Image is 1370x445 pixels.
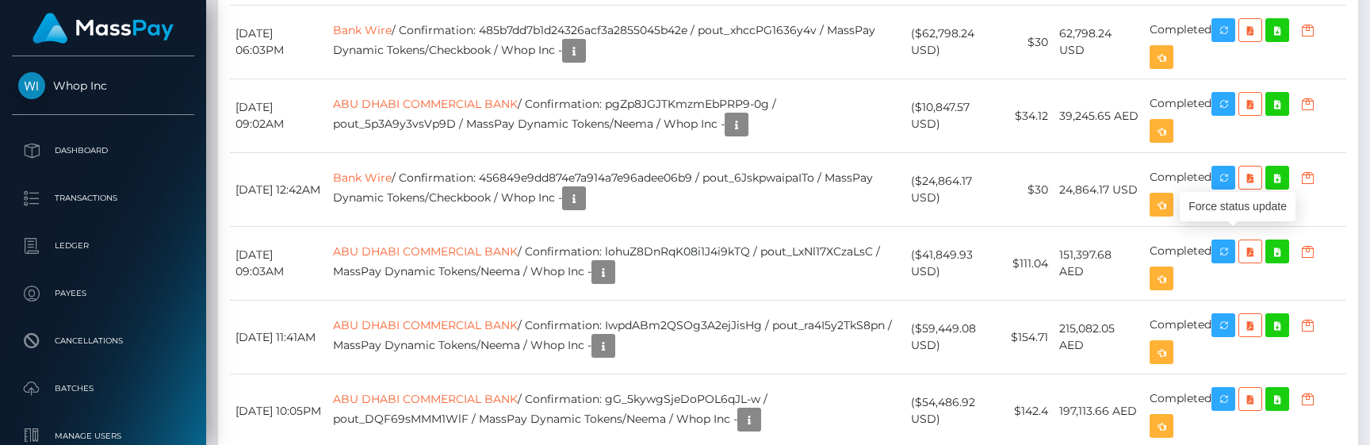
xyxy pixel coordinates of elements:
[1144,227,1346,301] td: Completed
[1144,79,1346,153] td: Completed
[327,301,905,374] td: / Confirmation: IwpdABm2QSOg3A2ejJisHg / pout_ra4I5y2TkS8pn / MassPay Dynamic Tokens/Neema / Whop...
[18,329,188,353] p: Cancellations
[333,392,518,406] a: ABU DHABI COMMERCIAL BANK
[18,139,188,163] p: Dashboard
[333,318,518,332] a: ABU DHABI COMMERCIAL BANK
[1144,6,1346,79] td: Completed
[905,227,1000,301] td: ($41,849.93 USD)
[333,23,392,37] a: Bank Wire
[1054,79,1145,153] td: 39,245.65 AED
[1054,153,1145,227] td: 24,864.17 USD
[327,227,905,301] td: / Confirmation: lohuZ8DnRqK08i1J4i9kTQ / pout_LxNl17XCzaLsC / MassPay Dynamic Tokens/Neema / Whop...
[18,282,188,305] p: Payees
[12,321,194,361] a: Cancellations
[12,178,194,218] a: Transactions
[1054,6,1145,79] td: 62,798.24 USD
[333,244,518,259] a: ABU DHABI COMMERCIAL BANK
[12,79,194,93] span: Whop Inc
[12,274,194,313] a: Payees
[327,6,905,79] td: / Confirmation: 485b7dd7b1d24326acf3a2855045b42e / pout_xhccPG1636y4v / MassPay Dynamic Tokens/Ch...
[230,79,327,153] td: [DATE] 09:02AM
[230,6,327,79] td: [DATE] 06:03PM
[230,153,327,227] td: [DATE] 12:42AM
[1054,301,1145,374] td: 215,082.05 AED
[18,186,188,210] p: Transactions
[12,131,194,171] a: Dashboard
[12,369,194,409] a: Batches
[905,79,1000,153] td: ($10,847.57 USD)
[1054,227,1145,301] td: 151,397.68 AED
[1000,6,1054,79] td: $30
[905,153,1000,227] td: ($24,864.17 USD)
[18,377,188,401] p: Batches
[1000,79,1054,153] td: $34.12
[327,79,905,153] td: / Confirmation: pgZp8JGJTKmzmEbPRP9-0g / pout_5p3A9y3vsVp9D / MassPay Dynamic Tokens/Neema / Whop...
[230,301,327,374] td: [DATE] 11:41AM
[33,13,174,44] img: MassPay Logo
[12,226,194,266] a: Ledger
[1000,153,1054,227] td: $30
[1144,301,1346,374] td: Completed
[1000,301,1054,374] td: $154.71
[18,72,45,99] img: Whop Inc
[905,301,1000,374] td: ($59,449.08 USD)
[1000,227,1054,301] td: $111.04
[905,6,1000,79] td: ($62,798.24 USD)
[333,171,392,185] a: Bank Wire
[230,227,327,301] td: [DATE] 09:03AM
[327,153,905,227] td: / Confirmation: 456849e9dd874e7a914a7e96adee06b9 / pout_6JskpwaipaITo / MassPay Dynamic Tokens/Ch...
[1180,192,1295,221] div: Force status update
[18,234,188,258] p: Ledger
[333,97,518,111] a: ABU DHABI COMMERCIAL BANK
[1144,153,1346,227] td: Completed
